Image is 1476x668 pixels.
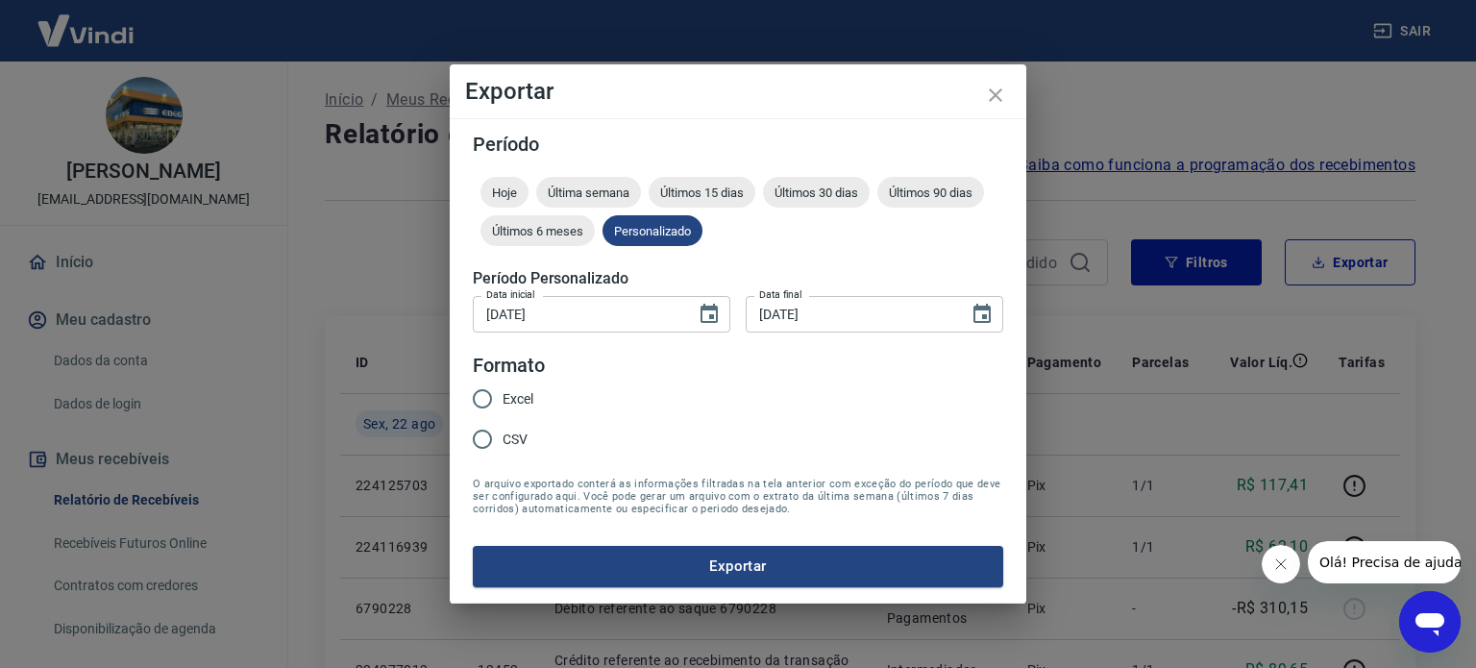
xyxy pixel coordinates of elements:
div: Personalizado [603,215,702,246]
span: O arquivo exportado conterá as informações filtradas na tela anterior com exceção do período que ... [473,478,1003,515]
input: DD/MM/YYYY [746,296,955,332]
iframe: Mensagem da empresa [1308,541,1461,583]
button: Choose date, selected date is 22 de ago de 2025 [963,295,1001,334]
input: DD/MM/YYYY [473,296,682,332]
h5: Período Personalizado [473,269,1003,288]
button: Choose date, selected date is 31 de jul de 2025 [690,295,728,334]
button: close [972,72,1019,118]
div: Últimos 30 dias [763,177,870,208]
label: Data final [759,287,802,302]
iframe: Botão para abrir a janela de mensagens [1399,591,1461,653]
span: Olá! Precisa de ajuda? [12,13,161,29]
span: Últimos 90 dias [877,186,984,200]
button: Exportar [473,546,1003,586]
div: Hoje [480,177,529,208]
label: Data inicial [486,287,535,302]
span: Personalizado [603,224,702,238]
h5: Período [473,135,1003,154]
span: Últimos 6 meses [480,224,595,238]
span: Última semana [536,186,641,200]
legend: Formato [473,352,545,380]
div: Últimos 90 dias [877,177,984,208]
span: CSV [503,430,528,450]
span: Excel [503,389,533,409]
iframe: Fechar mensagem [1262,545,1300,583]
div: Últimos 6 meses [480,215,595,246]
h4: Exportar [465,80,1011,103]
span: Últimos 15 dias [649,186,755,200]
div: Últimos 15 dias [649,177,755,208]
span: Últimos 30 dias [763,186,870,200]
div: Última semana [536,177,641,208]
span: Hoje [480,186,529,200]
